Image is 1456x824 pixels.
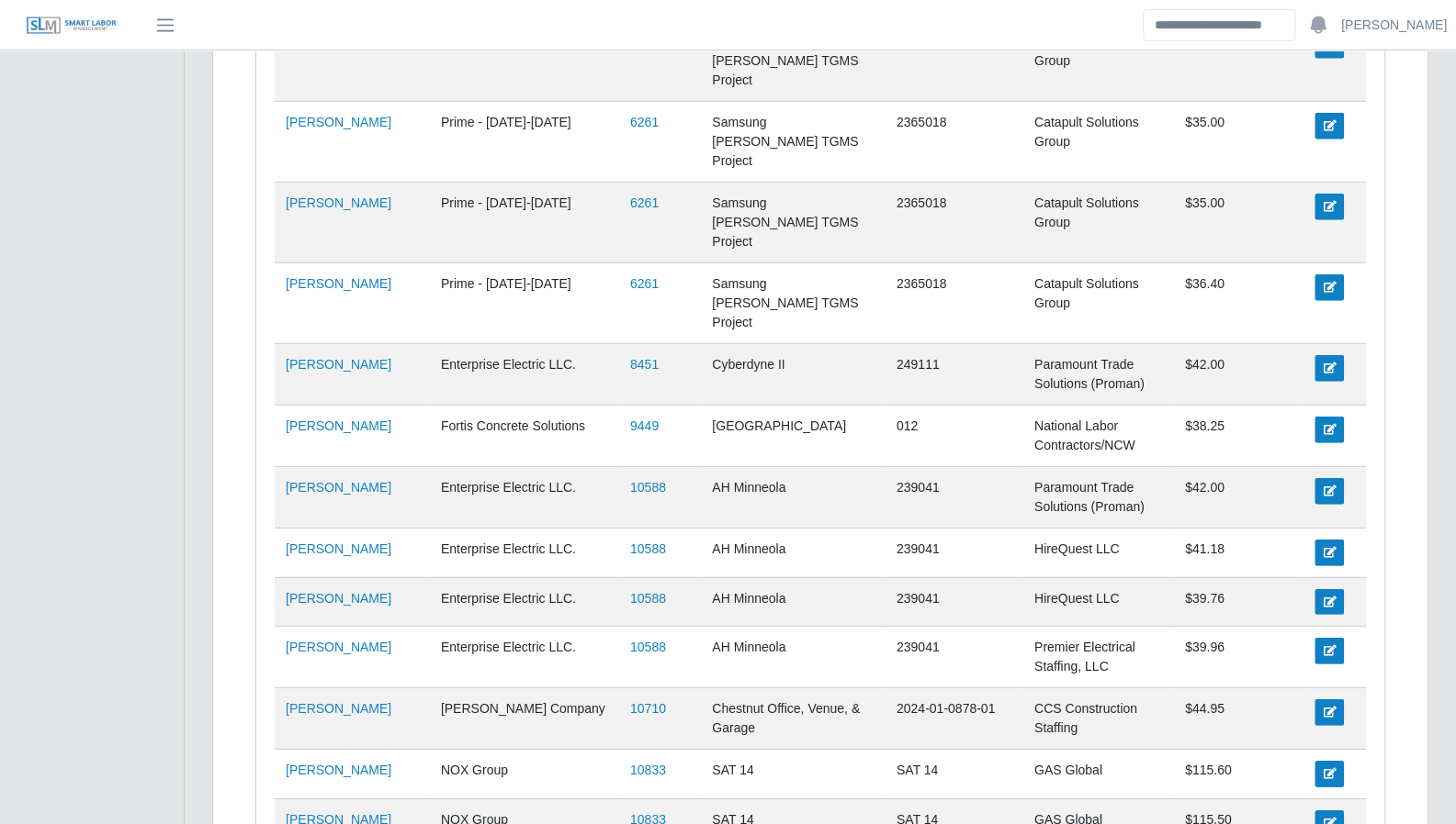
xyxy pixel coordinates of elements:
td: Enterprise Electric LLC. [430,577,619,626]
td: 2024-01-0878-01 [886,688,1023,750]
td: Samsung [PERSON_NAME] TGMS Project [701,263,886,344]
td: AH Minneola [701,577,886,626]
td: Prime - [DATE]-[DATE] [430,263,619,344]
a: [PERSON_NAME] [1341,16,1447,35]
td: Enterprise Electric LLC. [430,467,619,529]
td: AH Minneola [701,467,886,529]
td: Paramount Trade Solutions (Proman) [1023,467,1174,529]
a: [PERSON_NAME] [286,276,391,291]
a: 10588 [630,591,666,606]
a: 6261 [630,195,659,210]
td: Prime - [DATE]-[DATE] [430,102,619,183]
td: SAT 14 [886,750,1023,798]
a: 10833 [630,763,666,777]
td: $35.00 [1174,183,1304,263]
td: HireQuest LLC [1023,529,1174,577]
td: Cyberdyne II [701,344,886,406]
td: Enterprise Electric LLC. [430,627,619,688]
td: $41.18 [1174,529,1304,577]
img: SLM Logo [26,16,118,36]
td: Enterprise Electric LLC. [430,529,619,577]
td: Prime - [DATE]-[DATE] [430,21,619,102]
input: Search [1143,9,1295,41]
td: NOX Group [430,750,619,798]
a: [PERSON_NAME] [286,195,391,210]
td: $42.00 [1174,344,1304,406]
a: 10588 [630,541,666,556]
td: Catapult Solutions Group [1023,183,1174,263]
td: Samsung [PERSON_NAME] TGMS Project [701,21,886,102]
a: 10710 [630,701,666,716]
td: HireQuest LLC [1023,577,1174,626]
td: 2365018 [886,183,1023,263]
a: 6261 [630,276,659,291]
td: 239041 [886,577,1023,626]
a: [PERSON_NAME] [286,640,391,654]
a: [PERSON_NAME] [286,480,391,495]
td: 239041 [886,529,1023,577]
td: [PERSON_NAME] Company [430,688,619,750]
td: Samsung [PERSON_NAME] TGMS Project [701,102,886,183]
a: 9449 [630,418,659,433]
a: 6261 [630,115,659,129]
td: 239041 [886,627,1023,688]
td: 249111 [886,344,1023,406]
td: Prime - [DATE]-[DATE] [430,183,619,263]
a: 8451 [630,357,659,372]
td: 2365018 [886,21,1023,102]
td: AH Minneola [701,529,886,577]
a: 10588 [630,640,666,654]
td: $39.76 [1174,577,1304,626]
a: [PERSON_NAME] [286,418,391,433]
td: Enterprise Electric LLC. [430,344,619,406]
a: [PERSON_NAME] [286,541,391,556]
td: 012 [886,406,1023,467]
td: Samsung [PERSON_NAME] TGMS Project [701,183,886,263]
a: [PERSON_NAME] [286,701,391,716]
td: $42.00 [1174,467,1304,529]
a: [PERSON_NAME] [286,763,391,777]
td: 2365018 [886,102,1023,183]
a: 10588 [630,480,666,495]
td: $115.60 [1174,750,1304,798]
td: $35.00 [1174,102,1304,183]
td: AH Minneola [701,627,886,688]
td: Paramount Trade Solutions (Proman) [1023,344,1174,406]
a: [PERSON_NAME] [286,115,391,129]
td: $38.25 [1174,406,1304,467]
td: Chestnut Office, Venue, & Garage [701,688,886,750]
td: Catapult Solutions Group [1023,263,1174,344]
td: CCS Construction Staffing [1023,688,1174,750]
td: Fortis Concrete Solutions [430,406,619,467]
td: 2365018 [886,263,1023,344]
td: $44.95 [1174,688,1304,750]
td: Catapult Solutions Group [1023,21,1174,102]
td: $39.96 [1174,627,1304,688]
td: 239041 [886,467,1023,529]
td: Premier Electrical Staffing, LLC [1023,627,1174,688]
a: [PERSON_NAME] [286,591,391,606]
a: [PERSON_NAME] [286,357,391,372]
td: GAS Global [1023,750,1174,798]
td: $36.40 [1174,263,1304,344]
td: [GEOGRAPHIC_DATA] [701,406,886,467]
td: National Labor Contractors/NCW [1023,406,1174,467]
td: SAT 14 [701,750,886,798]
td: $33.60 [1174,21,1304,102]
td: Catapult Solutions Group [1023,102,1174,183]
